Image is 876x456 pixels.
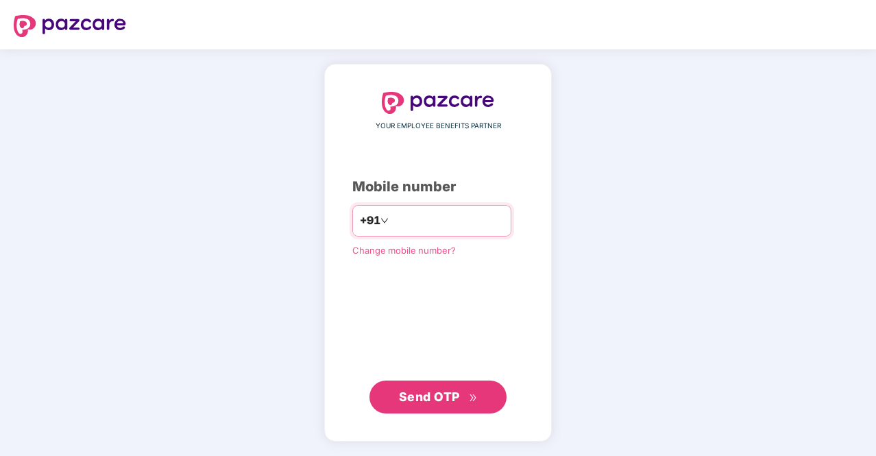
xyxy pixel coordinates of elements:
a: Change mobile number? [352,245,456,256]
img: logo [382,92,494,114]
button: Send OTPdouble-right [369,381,507,413]
span: Send OTP [399,389,460,404]
span: +91 [360,212,380,229]
img: logo [14,15,126,37]
span: YOUR EMPLOYEE BENEFITS PARTNER [376,121,501,132]
span: double-right [469,394,478,403]
span: down [380,217,389,225]
div: Mobile number [352,176,524,197]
